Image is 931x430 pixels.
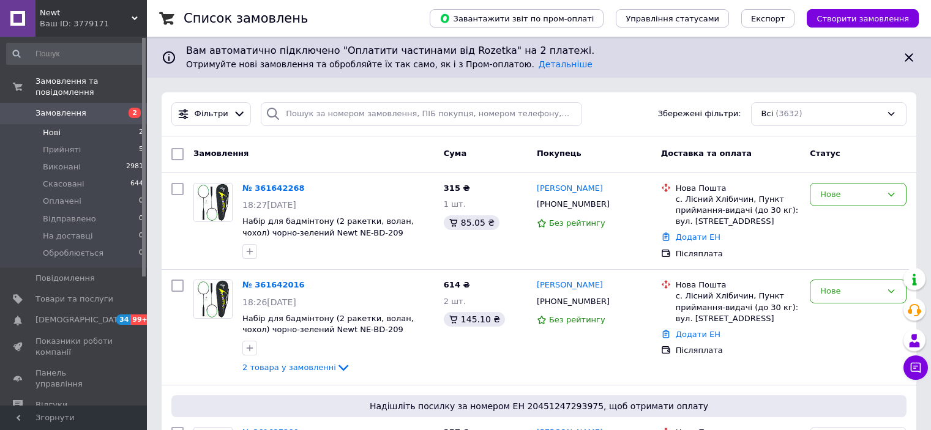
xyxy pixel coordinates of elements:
[903,355,928,380] button: Чат з покупцем
[795,13,919,23] a: Створити замовлення
[184,11,308,26] h1: Список замовлень
[430,9,604,28] button: Завантажити звіт по пром-оплаті
[36,314,126,325] span: [DEMOGRAPHIC_DATA]
[130,179,143,190] span: 644
[126,161,143,172] span: 2981
[36,336,113,358] span: Показники роботи компанії
[193,149,249,158] span: Замовлення
[6,43,144,65] input: Пошук
[676,330,720,339] a: Додати ЕН
[444,199,466,209] span: 1 шт.
[186,59,593,69] span: Отримуйте нові замовлення та обробляйте їх так само, як і з Пром-оплатою.
[242,363,351,372] a: 2 товара у замовленні
[130,314,151,325] span: 99+
[534,196,612,212] div: [PHONE_NUMBER]
[43,231,93,242] span: На доставці
[537,280,603,291] a: [PERSON_NAME]
[43,213,96,224] span: Відправлено
[242,297,296,307] span: 18:26[DATE]
[658,108,741,120] span: Збережені фільтри:
[242,183,305,193] a: № 361642268
[741,9,795,28] button: Експорт
[139,231,143,242] span: 0
[820,285,881,298] div: Нове
[676,183,800,194] div: Нова Пошта
[810,149,840,158] span: Статус
[676,194,800,228] div: с. Лісний Хлібичин, Пункт приймання-видачі (до 30 кг): вул. [STREET_ADDRESS]
[43,144,81,155] span: Прийняті
[139,196,143,207] span: 0
[116,314,130,325] span: 34
[626,14,719,23] span: Управління статусами
[661,149,752,158] span: Доставка та оплата
[537,183,603,195] a: [PERSON_NAME]
[444,215,499,230] div: 85.05 ₴
[676,280,800,291] div: Нова Пошта
[444,183,470,193] span: 315 ₴
[761,108,774,120] span: Всі
[43,127,61,138] span: Нові
[43,161,81,172] span: Виконані
[242,217,414,237] a: Набір для бадмінтону (2 ракетки, волан, чохол) чорно-зелений Newt NE-BD-209
[129,108,141,118] span: 2
[139,248,143,259] span: 0
[242,200,296,210] span: 18:27[DATE]
[194,183,232,221] img: Фото товару
[242,363,336,372] span: 2 товара у замовленні
[36,273,95,284] span: Повідомлення
[193,280,233,319] a: Фото товару
[807,9,919,28] button: Створити замовлення
[776,109,802,118] span: (3632)
[193,183,233,222] a: Фото товару
[36,294,113,305] span: Товари та послуги
[139,144,143,155] span: 5
[676,232,720,242] a: Додати ЕН
[36,399,67,410] span: Відгуки
[36,76,147,98] span: Замовлення та повідомлення
[820,188,881,201] div: Нове
[194,280,232,318] img: Фото товару
[186,44,892,58] span: Вам автоматично підключено "Оплатити частинами від Rozetka" на 2 платежі.
[751,14,785,23] span: Експорт
[40,18,147,29] div: Ваш ID: 3779171
[537,149,581,158] span: Покупець
[242,314,414,335] a: Набір для бадмінтону (2 ракетки, волан, чохол) чорно-зелений Newt NE-BD-209
[36,368,113,390] span: Панель управління
[539,59,593,69] a: Детальніше
[43,179,84,190] span: Скасовані
[444,312,505,327] div: 145.10 ₴
[444,297,466,306] span: 2 шт.
[676,248,800,259] div: Післяплата
[195,108,228,120] span: Фільтри
[139,127,143,138] span: 2
[43,196,81,207] span: Оплачені
[439,13,594,24] span: Завантажити звіт по пром-оплаті
[176,400,902,412] span: Надішліть посилку за номером ЕН 20451247293975, щоб отримати оплату
[242,280,305,289] a: № 361642016
[676,345,800,356] div: Післяплата
[444,280,470,289] span: 614 ₴
[261,102,582,126] input: Пошук за номером замовлення, ПІБ покупця, номером телефону, Email, номером накладної
[40,7,132,18] span: Newt
[43,248,103,259] span: Оброблюється
[676,291,800,324] div: с. Лісний Хлібичин, Пункт приймання-видачі (до 30 кг): вул. [STREET_ADDRESS]
[534,294,612,310] div: [PHONE_NUMBER]
[549,218,605,228] span: Без рейтингу
[817,14,909,23] span: Створити замовлення
[139,213,143,224] span: 0
[444,149,466,158] span: Cума
[36,108,86,119] span: Замовлення
[616,9,729,28] button: Управління статусами
[549,315,605,324] span: Без рейтингу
